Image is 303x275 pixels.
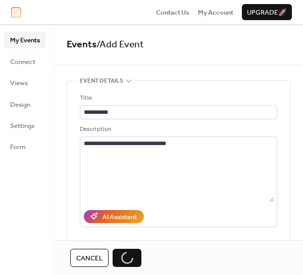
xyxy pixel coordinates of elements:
[156,8,189,18] span: Contact Us
[198,7,233,17] a: My Account
[84,210,144,223] button: AI Assistant
[242,4,292,20] button: Upgrade🚀
[80,124,275,134] div: Description
[10,35,40,45] span: My Events
[10,57,35,67] span: Connect
[247,8,287,18] span: Upgrade 🚀
[103,212,137,222] div: AI Assistant
[4,139,46,155] a: Form
[156,7,189,17] a: Contact Us
[10,142,26,152] span: Form
[67,35,96,54] a: Events
[11,7,21,18] img: logo
[96,35,144,54] span: / Add Event
[4,32,46,48] a: My Events
[80,76,123,86] span: Event details
[4,96,46,112] a: Design
[80,93,275,103] div: Title
[70,249,109,267] button: Cancel
[10,121,34,131] span: Settings
[4,75,46,91] a: Views
[198,8,233,18] span: My Account
[10,100,30,110] span: Design
[4,53,46,70] a: Connect
[4,117,46,133] a: Settings
[76,253,103,263] span: Cancel
[80,239,275,249] div: Location
[10,78,28,88] span: Views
